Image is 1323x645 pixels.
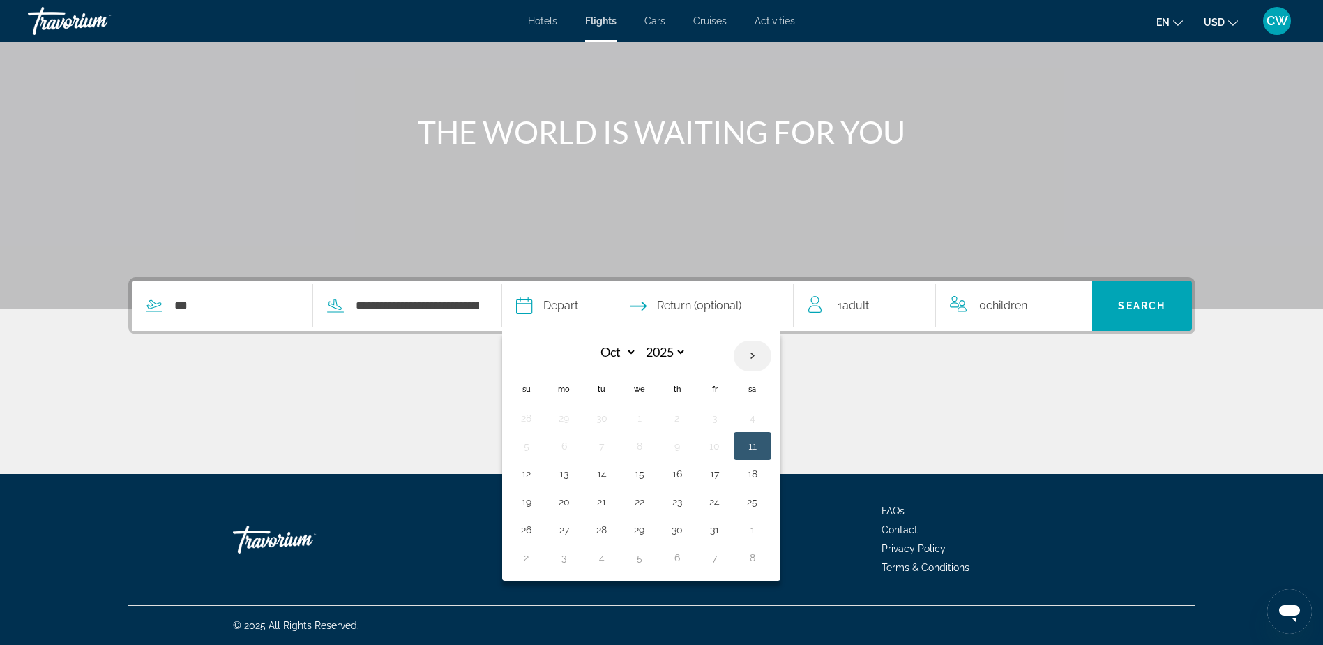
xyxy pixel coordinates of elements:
button: Day 17 [704,464,726,484]
button: Day 2 [515,548,538,568]
a: Terms & Conditions [882,562,969,573]
button: Select return date [630,281,741,331]
button: Day 2 [666,408,688,428]
button: Day 28 [591,520,613,540]
button: Day 11 [741,436,764,456]
span: en [1156,17,1170,28]
button: Day 4 [591,548,613,568]
a: Privacy Policy [882,543,946,554]
button: Day 12 [515,464,538,484]
button: Day 30 [591,408,613,428]
a: Cruises [693,15,727,27]
button: Day 23 [666,492,688,512]
span: © 2025 All Rights Reserved. [233,620,359,631]
a: Go Home [233,519,372,561]
button: Day 6 [666,548,688,568]
button: Day 24 [704,492,726,512]
button: Day 13 [553,464,575,484]
div: Search widget [132,281,1192,331]
span: Adult [842,299,869,312]
button: Next month [734,340,771,372]
button: Day 6 [553,436,575,456]
a: Cars [644,15,665,27]
button: User Menu [1259,6,1295,36]
button: Day 1 [741,520,764,540]
button: Day 29 [553,408,575,428]
button: Day 4 [741,408,764,428]
span: Return (optional) [657,296,741,316]
button: Day 19 [515,492,538,512]
button: Change currency [1204,12,1238,32]
button: Day 8 [628,436,651,456]
button: Day 10 [704,436,726,456]
button: Day 15 [628,464,651,484]
button: Day 14 [591,464,613,484]
button: Day 20 [553,492,575,512]
button: Day 22 [628,492,651,512]
span: 1 [838,296,869,316]
a: Hotels [528,15,557,27]
span: 0 [979,296,1027,316]
button: Travelers: 1 adult, 0 children [794,281,1093,331]
span: USD [1204,17,1225,28]
button: Day 25 [741,492,764,512]
button: Day 18 [741,464,764,484]
button: Day 5 [515,436,538,456]
button: Day 7 [704,548,726,568]
button: Search [1092,281,1192,331]
select: Select month [591,340,637,364]
button: Day 9 [666,436,688,456]
span: Search [1118,300,1165,311]
a: FAQs [882,505,905,517]
button: Day 27 [553,520,575,540]
button: Change language [1156,12,1183,32]
button: Day 16 [666,464,688,484]
button: Day 3 [704,408,726,428]
a: Activities [755,15,795,27]
a: Flights [585,15,617,27]
button: Day 7 [591,436,613,456]
button: Day 26 [515,520,538,540]
button: Day 31 [704,520,726,540]
button: Day 3 [553,548,575,568]
button: Day 29 [628,520,651,540]
button: Day 5 [628,548,651,568]
h1: THE WORLD IS WAITING FOR YOU [400,114,923,150]
button: Day 1 [628,408,651,428]
span: CW [1267,14,1288,28]
iframe: Button to launch messaging window [1267,589,1312,634]
a: Contact [882,524,918,535]
a: Travorium [28,3,167,39]
button: Day 28 [515,408,538,428]
select: Select year [641,340,686,364]
table: Left calendar grid [508,340,771,572]
button: Day 30 [666,520,688,540]
span: Children [986,299,1027,312]
button: Day 21 [591,492,613,512]
button: Select depart date [516,281,578,331]
button: Day 8 [741,548,764,568]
